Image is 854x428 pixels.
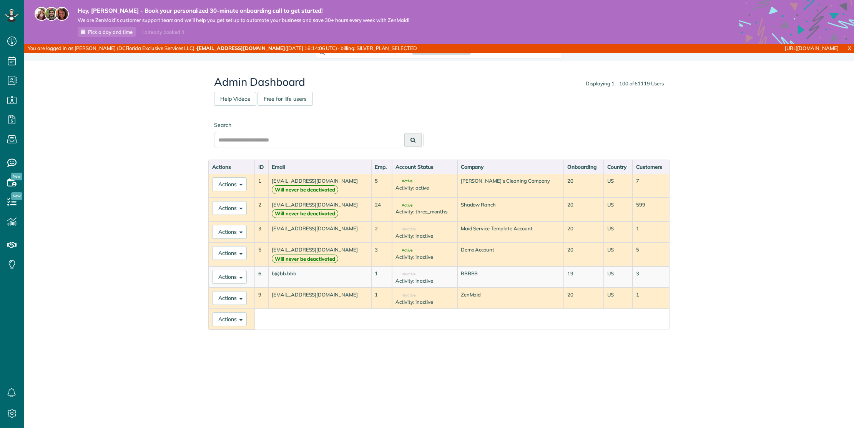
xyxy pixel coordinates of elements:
td: 7 [633,174,669,198]
button: Actions [212,225,247,239]
td: [PERSON_NAME]'s Cleaning Company [457,174,564,198]
span: Inactive [395,227,415,231]
div: Account Status [395,163,454,171]
span: Inactive [395,293,415,297]
strong: Will never be deactivated [272,255,338,263]
img: maria-72a9807cf96188c08ef61303f053569d2e2a8a1cde33d635c8a3ac13582a053d.jpg [35,7,48,21]
div: Emp. [375,163,389,171]
h2: Admin Dashboard [214,76,664,88]
div: Customers [636,163,666,171]
td: 24 [371,198,392,221]
div: Activity: inactive [395,253,454,261]
div: Activity: three_months [395,208,454,215]
td: 20 [564,174,604,198]
td: 19 [564,266,604,288]
td: 599 [633,198,669,221]
strong: [EMAIL_ADDRESS][DOMAIN_NAME] [197,45,285,51]
td: 5 [255,243,268,266]
button: Actions [212,246,247,260]
td: BBBBB [457,266,564,288]
a: X [845,44,854,53]
td: 20 [564,221,604,243]
td: [EMAIL_ADDRESS][DOMAIN_NAME] [268,174,371,198]
td: US [604,288,633,309]
td: 3 [633,266,669,288]
div: Company [461,163,561,171]
span: We are ZenMaid’s customer support team and we’ll help you get set up to automate your business an... [78,17,409,23]
td: US [604,266,633,288]
div: Displaying 1 - 100 of 61119 Users [586,80,664,87]
div: I already booked it [138,27,189,37]
td: b@bb.bbb [268,266,371,288]
td: 2 [255,198,268,221]
td: Shadow Ranch [457,198,564,221]
td: 2 [371,221,392,243]
td: 5 [633,243,669,266]
td: ZenMaid [457,288,564,309]
a: Help Videos [214,92,256,106]
div: Country [607,163,629,171]
div: Email [272,163,368,171]
span: Active [395,248,412,252]
button: Actions [212,177,247,191]
div: Activity: inactive [395,232,454,240]
span: Active [395,179,412,183]
td: 20 [564,198,604,221]
td: 3 [255,221,268,243]
div: Actions [212,163,251,171]
div: ID [258,163,265,171]
span: Pick a day and time [88,29,133,35]
div: Onboarding [567,163,600,171]
div: Activity: inactive [395,298,454,306]
img: michelle-19f622bdf1676172e81f8f8fba1fb50e276960ebfe0243fe18214015130c80e4.jpg [55,7,69,21]
span: New [11,192,22,200]
button: Actions [212,312,247,326]
a: Free for life users [258,92,313,106]
td: 20 [564,288,604,309]
label: Search [214,121,424,129]
td: 9 [255,288,268,309]
a: [URL][DOMAIN_NAME] [785,45,839,51]
strong: Will never be deactivated [272,209,338,218]
td: [EMAIL_ADDRESS][DOMAIN_NAME] [268,243,371,266]
td: 1 [255,174,268,198]
td: Maid Service Template Account [457,221,564,243]
td: US [604,198,633,221]
td: [EMAIL_ADDRESS][DOMAIN_NAME] [268,288,371,309]
img: jorge-587dff0eeaa6aab1f244e6dc62b8924c3b6ad411094392a53c71c6c4a576187d.jpg [45,7,58,21]
strong: Hey, [PERSON_NAME] - Book your personalized 30-minute onboarding call to get started! [78,7,409,15]
td: 6 [255,266,268,288]
td: 1 [371,288,392,309]
span: Inactive [395,272,415,276]
button: Actions [212,291,247,305]
td: 5 [371,174,392,198]
td: 1 [371,266,392,288]
a: Pick a day and time [78,27,136,37]
span: New [11,173,22,180]
td: US [604,174,633,198]
div: Activity: active [395,184,454,192]
td: US [604,221,633,243]
td: 1 [633,288,669,309]
td: Demo Account [457,243,564,266]
div: You are logged in as [PERSON_NAME] (DCFlorida Exclusive Services LLC) · ([DATE] 16:14:06 UTC) · b... [24,44,568,53]
strong: Will never be deactivated [272,185,338,194]
td: [EMAIL_ADDRESS][DOMAIN_NAME] [268,198,371,221]
button: Actions [212,201,247,215]
td: 20 [564,243,604,266]
td: 3 [371,243,392,266]
td: 1 [633,221,669,243]
button: Actions [212,270,247,284]
td: US [604,243,633,266]
td: [EMAIL_ADDRESS][DOMAIN_NAME] [268,221,371,243]
span: Active [395,203,412,207]
div: Activity: inactive [395,277,454,285]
